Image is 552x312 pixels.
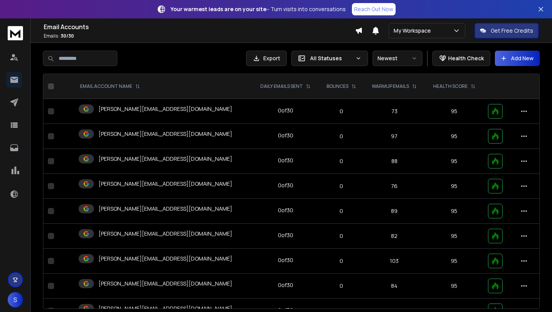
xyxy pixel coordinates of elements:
div: 0 of 30 [278,132,293,139]
button: Health Check [432,51,490,66]
td: 95 [425,149,483,174]
p: [PERSON_NAME][EMAIL_ADDRESS][DOMAIN_NAME] [99,180,232,188]
img: logo [8,26,23,40]
p: HEALTH SCORE [433,83,468,89]
div: 0 of 30 [278,206,293,214]
button: Add New [495,51,540,66]
p: 0 [324,182,359,190]
td: 84 [364,274,425,299]
p: [PERSON_NAME][EMAIL_ADDRESS][DOMAIN_NAME] [99,205,232,213]
td: 95 [425,99,483,124]
p: Emails : [44,33,355,39]
div: 0 of 30 [278,281,293,289]
div: 0 of 30 [278,157,293,164]
p: – Turn visits into conversations [171,5,346,13]
td: 76 [364,174,425,199]
p: [PERSON_NAME][EMAIL_ADDRESS][DOMAIN_NAME] [99,105,232,113]
td: 73 [364,99,425,124]
p: Get Free Credits [491,27,533,35]
p: BOUNCES [327,83,348,89]
button: S [8,292,23,307]
span: 30 / 30 [61,33,74,39]
td: 103 [364,249,425,274]
p: [PERSON_NAME][EMAIL_ADDRESS][DOMAIN_NAME] [99,280,232,287]
p: DAILY EMAILS SENT [260,83,303,89]
p: 0 [324,257,359,265]
p: 0 [324,157,359,165]
button: Newest [373,51,422,66]
div: EMAIL ACCOUNT NAME [80,83,140,89]
p: 0 [324,282,359,290]
div: 0 of 30 [278,107,293,114]
button: Export [246,51,287,66]
p: [PERSON_NAME][EMAIL_ADDRESS][DOMAIN_NAME] [99,130,232,138]
p: 0 [324,132,359,140]
td: 95 [425,174,483,199]
p: Health Check [448,54,484,62]
a: Reach Out Now [352,3,396,15]
td: 89 [364,199,425,224]
p: My Workspace [394,27,434,35]
td: 88 [364,149,425,174]
div: 0 of 30 [278,182,293,189]
h1: Email Accounts [44,22,355,31]
td: 97 [364,124,425,149]
div: 0 of 30 [278,231,293,239]
p: 0 [324,207,359,215]
p: 0 [324,107,359,115]
p: [PERSON_NAME][EMAIL_ADDRESS][DOMAIN_NAME] [99,155,232,163]
p: [PERSON_NAME][EMAIL_ADDRESS][DOMAIN_NAME] [99,255,232,262]
td: 82 [364,224,425,249]
p: WARMUP EMAILS [372,83,409,89]
td: 95 [425,249,483,274]
strong: Your warmest leads are on your site [171,5,266,13]
td: 95 [425,224,483,249]
td: 95 [425,124,483,149]
p: All Statuses [310,54,352,62]
td: 95 [425,274,483,299]
button: Get Free Credits [475,23,539,38]
div: 0 of 30 [278,256,293,264]
p: 0 [324,232,359,240]
p: Reach Out Now [354,5,393,13]
td: 95 [425,199,483,224]
p: [PERSON_NAME][EMAIL_ADDRESS][DOMAIN_NAME] [99,230,232,238]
